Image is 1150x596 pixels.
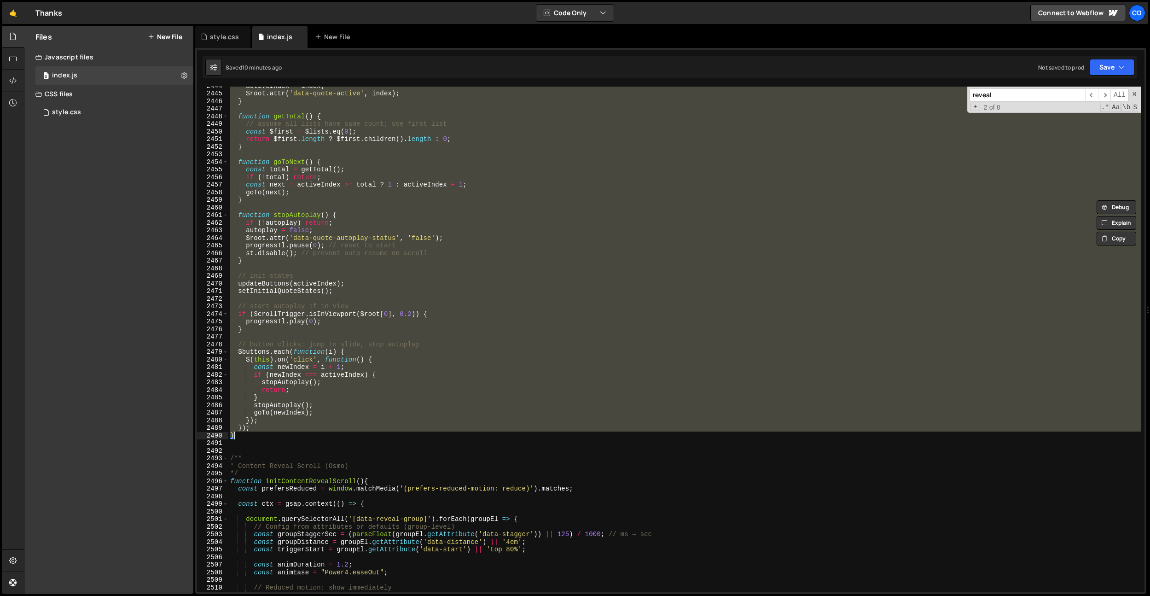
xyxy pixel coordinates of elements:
div: 2510 [197,584,228,592]
div: 2478 [197,341,228,349]
h2: Files [35,32,52,42]
div: style.css [52,108,81,117]
button: Code Only [536,5,614,21]
div: 2485 [197,394,228,402]
div: 2470 [197,280,228,288]
div: 2463 [197,227,228,234]
button: Explain [1097,216,1136,230]
div: 2486 [197,402,228,409]
div: Not saved to prod [1038,64,1084,71]
div: 2487 [197,409,228,417]
input: Search for [970,88,1085,102]
div: CSS files [24,85,193,103]
div: 2449 [197,120,228,128]
div: 2445 [197,90,228,98]
div: 2471 [197,287,228,295]
div: 2494 [197,462,228,470]
span: Alt-Enter [1110,88,1129,102]
div: 2465 [197,242,228,250]
div: 2457 [197,181,228,189]
div: 2480 [197,356,228,364]
div: index.js [52,71,77,80]
div: 2484 [197,386,228,394]
div: 2450 [197,128,228,136]
div: 2474 [197,310,228,318]
a: Connect to Webflow [1030,5,1126,21]
div: 2466 [197,250,228,257]
div: 2508 [197,569,228,577]
div: 2483 [197,379,228,386]
div: 2462 [197,219,228,227]
div: 2492 [197,447,228,455]
a: Co [1129,5,1145,21]
div: 2502 [197,523,228,531]
div: 2509 [197,576,228,584]
div: 2469 [197,272,228,280]
div: 2500 [197,508,228,516]
div: 2491 [197,439,228,447]
span: Whole Word Search [1121,103,1131,112]
div: 10 minutes ago [242,64,282,71]
span: RegExp Search [1100,103,1110,112]
a: 🤙 [2,2,24,24]
div: Saved [226,64,282,71]
div: 2496 [197,478,228,485]
div: 2495 [197,470,228,478]
div: 2482 [197,371,228,379]
div: 2497 [197,485,228,493]
div: 2505 [197,546,228,554]
div: 2477 [197,333,228,341]
div: 2498 [197,493,228,501]
div: 2467 [197,257,228,265]
span: Search In Selection [1132,103,1138,112]
span: 2 of 8 [980,104,1004,111]
div: 2475 [197,318,228,326]
div: Javascript files [24,48,193,66]
span: ​ [1085,88,1098,102]
div: 2460 [197,204,228,212]
div: 2448 [197,113,228,121]
button: Copy [1097,232,1136,245]
div: style.css [210,32,239,41]
div: Thanks [35,7,62,18]
div: 2504 [197,538,228,546]
div: 2506 [197,554,228,561]
div: 2493 [197,455,228,462]
div: 2461 [197,211,228,219]
button: Debug [1097,200,1136,214]
div: 2446 [197,98,228,105]
span: 0 [43,73,49,80]
span: ​ [1098,88,1111,102]
div: 2455 [197,166,228,174]
div: 2489 [197,424,228,432]
div: index.js [267,32,292,41]
span: Toggle Replace mode [970,103,980,111]
div: 2481 [197,363,228,371]
div: 2503 [197,531,228,538]
div: 2488 [197,417,228,425]
div: 2456 [197,174,228,181]
div: 2453 [197,151,228,158]
div: 2501 [197,515,228,523]
div: 2447 [197,105,228,113]
button: Save [1090,59,1134,76]
div: 2451 [197,135,228,143]
div: 2454 [197,158,228,166]
div: 15852/42216.js [35,66,193,85]
div: 2468 [197,265,228,273]
div: 15852/42217.css [35,103,193,122]
button: New File [148,33,182,41]
div: 2479 [197,348,228,356]
div: 2452 [197,143,228,151]
div: 2458 [197,189,228,197]
div: 2490 [197,432,228,440]
div: 2473 [197,303,228,310]
div: 2472 [197,295,228,303]
div: New File [315,32,354,41]
div: 2499 [197,500,228,508]
div: 2476 [197,326,228,333]
div: 2459 [197,196,228,204]
div: 2507 [197,561,228,569]
span: CaseSensitive Search [1111,103,1121,112]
